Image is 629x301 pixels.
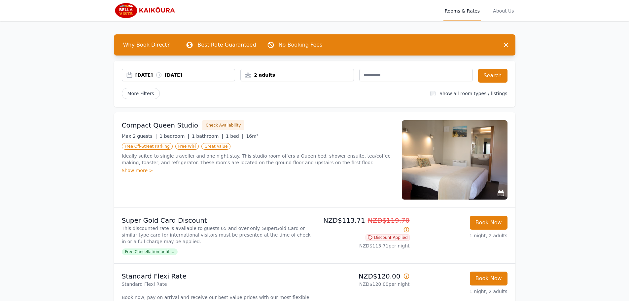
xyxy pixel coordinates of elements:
span: Why Book Direct? [118,38,175,52]
p: Super Gold Card Discount [122,216,312,225]
p: 1 night, 2 adults [415,232,507,239]
div: Show more > [122,167,394,174]
p: NZD$120.00 per night [317,281,410,287]
span: Discount Applied [366,234,410,241]
div: 2 adults [241,72,354,78]
span: 1 bedroom | [159,133,189,139]
div: [DATE] [DATE] [135,72,235,78]
p: NZD$113.71 [317,216,410,234]
span: Free Off-Street Parking [122,143,173,150]
span: 16m² [246,133,258,139]
span: 1 bed | [226,133,243,139]
span: NZD$119.70 [368,216,410,224]
h3: Compact Queen Studio [122,121,198,130]
label: Show all room types / listings [439,91,507,96]
p: No Booking Fees [279,41,323,49]
span: Free WiFi [175,143,199,150]
p: NZD$113.71 per night [317,243,410,249]
p: Standard Flexi Rate [122,272,312,281]
p: Ideally suited to single traveller and one night stay. This studio room offers a Queen bed, showe... [122,153,394,166]
button: Book Now [470,216,507,230]
p: This discounted rate is available to guests 65 and over only. SuperGold Card or similar type card... [122,225,312,245]
button: Check Availability [202,120,244,130]
p: Best Rate Guaranteed [197,41,256,49]
button: Book Now [470,272,507,285]
p: NZD$120.00 [317,272,410,281]
span: 1 bathroom | [192,133,223,139]
button: Search [478,69,507,83]
span: Max 2 guests | [122,133,157,139]
span: Great Value [201,143,230,150]
span: Free Cancellation until ... [122,248,178,255]
img: Bella Vista Kaikoura [114,3,177,19]
span: More Filters [122,88,160,99]
p: 1 night, 2 adults [415,288,507,295]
